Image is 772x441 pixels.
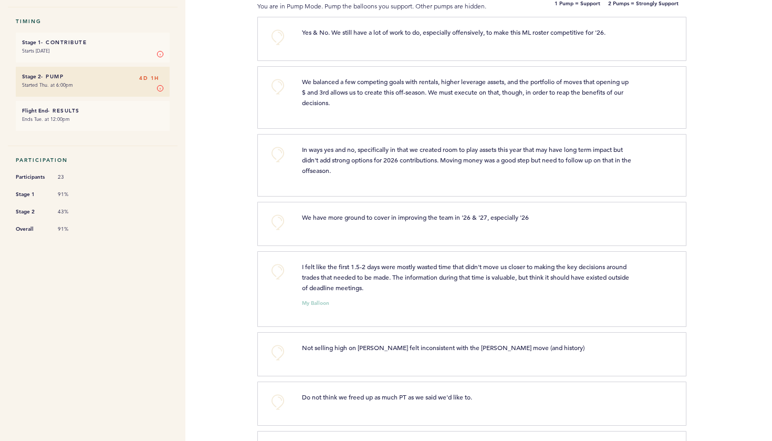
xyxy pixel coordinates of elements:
[16,207,47,217] span: Stage 2
[302,213,529,221] span: We have more ground to cover in improving the team in '26 & '27, especially '26
[22,107,163,114] h6: - Results
[16,189,47,200] span: Stage 1
[302,343,585,352] span: Not selling high on [PERSON_NAME] felt inconsistent with the [PERSON_NAME] move (and history)
[302,145,633,175] span: In ways yes and no, specifically in that we created room to play assets this year that may have l...
[16,172,47,182] span: Participants
[555,1,600,12] b: 1 Pump = Support
[58,208,89,216] span: 43%
[58,191,89,198] span: 91%
[22,107,48,114] small: Flight End
[22,47,49,54] time: Starts [DATE]
[302,301,329,306] small: My Balloon
[58,173,89,181] span: 23
[22,73,41,80] small: Stage 2
[16,224,47,234] span: Overall
[22,39,41,46] small: Stage 1
[16,157,170,163] h5: Participation
[257,1,507,12] p: You are in Pump Mode. Pump the balloons you support. Other pumps are hidden.
[139,73,159,84] span: 4D 1H
[22,81,73,88] time: Started Thu. at 6:00pm
[608,1,679,12] b: 2 Pumps = Strongly Support
[16,18,170,25] h5: Timing
[22,39,163,46] h6: - Contribute
[302,28,606,36] span: Yes & No. We still have a lot of work to do, especially offensively, to make this ML roster compe...
[58,225,89,233] span: 91%
[22,116,70,122] time: Ends Tue. at 12:00pm
[302,393,472,401] span: Do not think we freed up as much PT as we said we'd like to.
[302,77,630,107] span: We balanced a few competing goals with rentals, higher leverage assets, and the portfolio of move...
[302,262,631,292] span: I felt like the first 1.5-2 days were mostly wasted time that didn't move us closer to making the...
[22,73,163,80] h6: - Pump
